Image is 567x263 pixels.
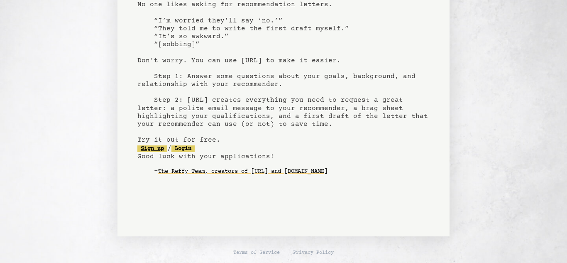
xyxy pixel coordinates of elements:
a: Privacy Policy [293,250,334,256]
a: The Reffy Team, creators of [URL] and [DOMAIN_NAME] [158,165,327,178]
a: Sign up [137,145,167,152]
a: Login [171,145,195,152]
div: - [154,167,430,176]
a: Terms of Service [233,250,280,256]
